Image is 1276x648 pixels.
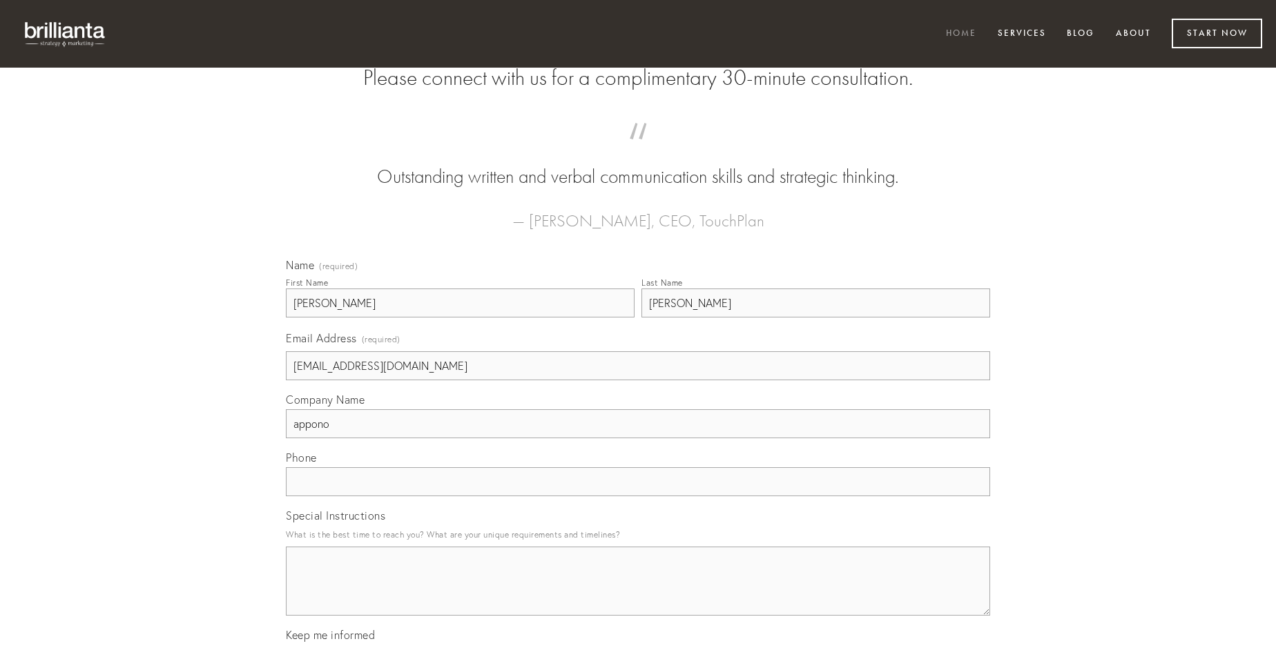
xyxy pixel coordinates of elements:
[1107,23,1160,46] a: About
[286,65,990,91] h2: Please connect with us for a complimentary 30-minute consultation.
[308,137,968,190] blockquote: Outstanding written and verbal communication skills and strategic thinking.
[937,23,985,46] a: Home
[308,190,968,235] figcaption: — [PERSON_NAME], CEO, TouchPlan
[1172,19,1262,48] a: Start Now
[14,14,117,54] img: brillianta - research, strategy, marketing
[286,451,317,464] span: Phone
[286,525,990,544] p: What is the best time to reach you? What are your unique requirements and timelines?
[308,137,968,164] span: “
[989,23,1055,46] a: Services
[286,509,385,522] span: Special Instructions
[286,331,357,345] span: Email Address
[319,262,358,271] span: (required)
[286,277,328,288] div: First Name
[1058,23,1103,46] a: Blog
[286,628,375,642] span: Keep me informed
[362,330,400,348] span: (required)
[286,258,314,272] span: Name
[641,277,683,288] div: Last Name
[286,393,365,406] span: Company Name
